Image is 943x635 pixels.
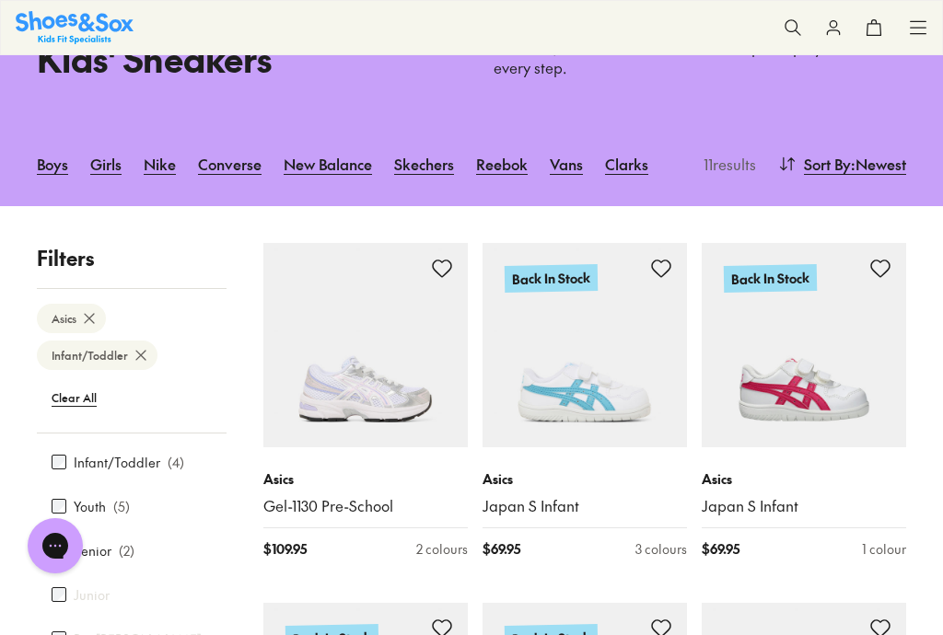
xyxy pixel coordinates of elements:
[696,153,756,175] p: 11 results
[702,243,906,447] a: Back In Stock
[505,265,598,294] p: Back In Stock
[483,539,520,559] span: $ 69.95
[119,541,134,560] p: ( 2 )
[37,144,68,184] a: Boys
[702,469,906,489] p: Asics
[37,381,111,414] btn: Clear All
[635,539,687,559] div: 3 colours
[198,144,262,184] a: Converse
[37,304,106,333] btn: Asics
[144,144,176,184] a: Nike
[18,512,92,580] iframe: Gorgias live chat messenger
[16,11,134,43] img: SNS_Logo_Responsive.svg
[483,496,687,516] a: Japan S Infant
[263,539,307,559] span: $ 109.95
[37,341,157,370] btn: Infant/Toddler
[168,453,184,472] p: ( 4 )
[90,144,122,184] a: Girls
[263,469,468,489] p: Asics
[74,585,110,605] label: Junior
[37,243,227,273] p: Filters
[416,539,468,559] div: 2 colours
[550,144,583,184] a: Vans
[113,497,130,516] p: ( 5 )
[74,453,160,472] label: Infant/Toddler
[74,541,111,560] label: Senior
[724,265,817,294] p: Back In Stock
[263,496,468,516] a: Gel-1130 Pre-School
[483,469,687,489] p: Asics
[483,243,687,447] a: Back In Stock
[37,32,449,85] h1: Kids' Sneakers
[851,153,906,175] span: : Newest
[284,144,372,184] a: New Balance
[804,153,851,175] span: Sort By
[74,497,106,516] label: Youth
[702,539,739,559] span: $ 69.95
[778,144,906,184] button: Sort By:Newest
[476,144,528,184] a: Reebok
[862,539,906,559] div: 1 colour
[702,496,906,516] a: Japan S Infant
[394,144,454,184] a: Skechers
[16,11,134,43] a: Shoes & Sox
[605,144,648,184] a: Clarks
